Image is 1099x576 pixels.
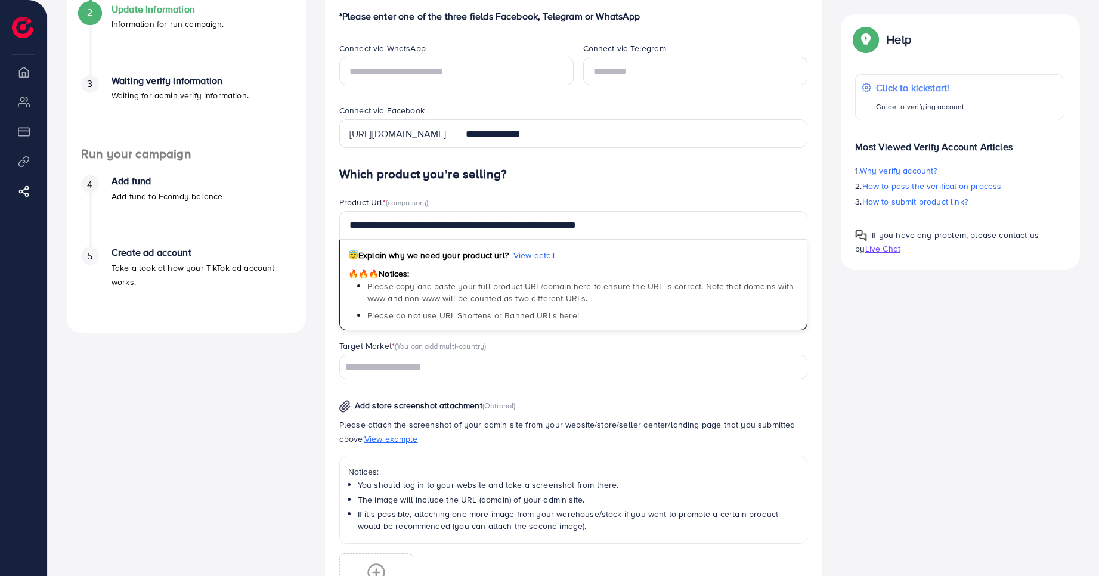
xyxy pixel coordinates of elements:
[12,17,33,38] img: logo
[67,75,306,147] li: Waiting verify information
[865,243,900,255] span: Live Chat
[339,196,429,208] label: Product Url
[339,417,808,446] p: Please attach the screenshot of your admin site from your website/store/seller center/landing pag...
[339,167,808,182] h4: Which product you’re selling?
[583,42,666,54] label: Connect via Telegram
[112,175,222,187] h4: Add fund
[67,4,306,75] li: Update Information
[886,32,911,47] p: Help
[339,42,426,54] label: Connect via WhatsApp
[112,247,292,258] h4: Create ad account
[358,508,799,532] li: If it's possible, attaching one more image from your warehouse/stock if you want to promote a cer...
[348,268,410,280] span: Notices:
[112,4,224,15] h4: Update Information
[87,178,92,191] span: 4
[855,229,1039,255] span: If you have any problem, please contact us by
[341,358,792,377] input: Search for option
[67,147,306,162] h4: Run your campaign
[364,433,418,445] span: View example
[876,80,964,95] p: Click to kickstart!
[862,180,1002,192] span: How to pass the verification process
[87,77,92,91] span: 3
[855,194,1063,209] p: 3.
[862,196,968,208] span: How to submit product link?
[482,400,516,411] span: (Optional)
[348,268,379,280] span: 🔥🔥🔥
[112,88,249,103] p: Waiting for admin verify information.
[355,400,482,411] span: Add store screenshot attachment
[855,230,867,241] img: Popup guide
[395,340,486,351] span: (You can add multi-country)
[339,104,425,116] label: Connect via Facebook
[513,249,556,261] span: View detail
[112,261,292,289] p: Take a look at how your TikTok ad account works.
[112,17,224,31] p: Information for run campaign.
[855,179,1063,193] p: 2.
[358,479,799,491] li: You should log in to your website and take a screenshot from there.
[67,175,306,247] li: Add fund
[386,197,429,208] span: (compulsory)
[339,400,351,413] img: img
[358,494,799,506] li: The image will include the URL (domain) of your admin site.
[855,163,1063,178] p: 1.
[87,5,92,19] span: 2
[367,280,794,304] span: Please copy and paste your full product URL/domain here to ensure the URL is correct. Note that d...
[339,340,487,352] label: Target Market
[67,247,306,318] li: Create ad account
[112,189,222,203] p: Add fund to Ecomdy balance
[855,29,877,50] img: Popup guide
[876,100,964,114] p: Guide to verifying account
[860,165,937,176] span: Why verify account?
[348,249,509,261] span: Explain why we need your product url?
[339,119,456,148] div: [URL][DOMAIN_NAME]
[348,249,358,261] span: 😇
[1048,522,1090,567] iframe: Chat
[339,355,808,379] div: Search for option
[339,9,808,23] p: *Please enter one of the three fields Facebook, Telegram or WhatsApp
[87,249,92,263] span: 5
[112,75,249,86] h4: Waiting verify information
[367,309,579,321] span: Please do not use URL Shortens or Banned URLs here!
[855,130,1063,154] p: Most Viewed Verify Account Articles
[348,464,799,479] p: Notices:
